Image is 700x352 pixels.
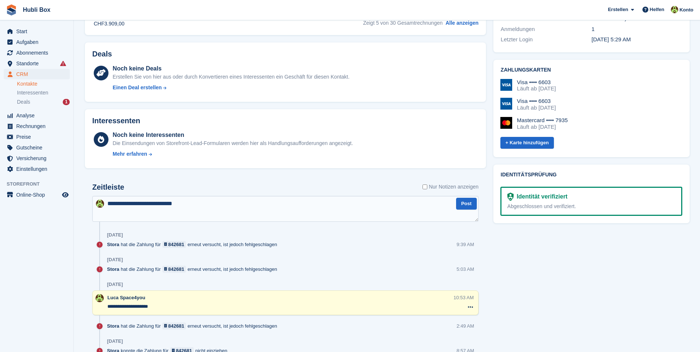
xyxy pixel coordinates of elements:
[113,139,353,147] div: Die Einsendungen von Storefront-Lead-Formularen werden hier als Handlungsaufforderungen angezeigt.
[501,67,682,73] h2: Zahlungskarten
[92,50,112,58] h2: Deals
[423,183,479,191] label: Nur Notizen anzeigen
[445,20,478,26] a: Alle anzeigen
[363,20,443,26] span: Zeigt 5 von 30 Gesamtrechnungen
[423,183,427,191] input: Nur Notizen anzeigen
[16,37,61,47] span: Aufgaben
[107,322,281,329] div: hat die Zahlung für erneut versucht, ist jedoch fehlgeschlagen
[4,142,70,153] a: menu
[107,266,119,273] span: Stora
[501,25,592,34] div: Anmeldungen
[17,99,30,106] span: Deals
[16,48,61,58] span: Abonnements
[517,124,568,130] div: Läuft ab [DATE]
[94,20,124,28] div: CHF3.909,00
[4,190,70,200] a: Speisekarte
[454,294,474,301] div: 10:53 AM
[63,99,70,105] div: 1
[113,150,353,158] a: Mehr erfahren
[168,322,184,329] div: 842681
[456,198,477,210] button: Post
[16,132,61,142] span: Preise
[107,266,281,273] div: hat die Zahlung für erneut versucht, ist jedoch fehlgeschlagen
[4,153,70,163] a: menu
[92,183,124,191] h2: Zeitleiste
[168,266,184,273] div: 842681
[501,35,592,44] div: Letzter Login
[61,190,70,199] a: Vorschau-Shop
[4,58,70,69] a: menu
[517,104,556,111] div: Läuft ab [DATE]
[4,121,70,131] a: menu
[16,190,61,200] span: Online-Shop
[6,4,17,15] img: stora-icon-8386f47178a22dfd0bd8f6a31ec36ba5ce8667c1dd55bd0f319d3a0aa187defe.svg
[517,85,556,92] div: Läuft ab [DATE]
[107,241,281,248] div: hat die Zahlung für erneut versucht, ist jedoch fehlgeschlagen
[16,153,61,163] span: Versicherung
[113,131,353,139] div: Noch keine Interessenten
[592,25,682,34] div: 1
[608,6,628,13] span: Erstellen
[107,282,123,287] div: [DATE]
[500,79,512,91] img: Visa Logo
[107,241,119,248] span: Stora
[113,64,349,73] div: Noch keine Deals
[96,294,104,302] img: Luca Space4you
[7,180,73,188] span: Storefront
[507,193,514,201] img: Identitätsüberprüfung bereit
[679,6,693,14] span: Konto
[162,241,186,248] a: 842681
[671,6,678,13] img: Luca Space4you
[107,338,123,344] div: [DATE]
[4,37,70,47] a: menu
[16,58,61,69] span: Standorte
[162,266,186,273] a: 842681
[456,266,474,273] div: 5:03 AM
[507,203,675,210] div: Abgeschlossen und verifiziert.
[517,117,568,124] div: Mastercard •••• 7935
[16,69,61,79] span: CRM
[16,142,61,153] span: Gutscheine
[107,295,145,300] span: Luca Space4you
[500,117,512,129] img: Mastercard Logo
[456,241,474,248] div: 9:39 AM
[592,36,631,42] time: 2023-06-17 03:29:36 UTC
[113,84,162,92] div: Einen Deal erstellen
[500,137,554,149] a: + Karte hinzufügen
[456,322,474,329] div: 2:49 AM
[107,257,123,263] div: [DATE]
[4,110,70,121] a: menu
[500,98,512,110] img: Visa Logo
[17,80,70,87] a: Kontakte
[4,164,70,174] a: menu
[650,6,665,13] span: Helfen
[17,89,48,96] span: Interessenten
[113,150,147,158] div: Mehr erfahren
[96,200,104,208] img: Luca Space4you
[501,172,682,178] h2: Identitätsprüfung
[517,79,556,86] div: Visa •••• 6603
[92,117,140,125] h2: Interessenten
[16,164,61,174] span: Einstellungen
[107,322,119,329] span: Stora
[17,98,70,106] a: Deals 1
[113,84,349,92] a: Einen Deal erstellen
[4,26,70,37] a: menu
[16,121,61,131] span: Rechnungen
[20,4,54,16] a: Hubli Box
[16,26,61,37] span: Start
[514,192,568,201] div: Identität verifiziert
[113,73,349,81] div: Erstellen Sie von hier aus oder durch Konvertieren eines Interessenten ein Geschäft für diesen Ko...
[107,232,123,238] div: [DATE]
[4,132,70,142] a: menu
[17,89,70,97] a: Interessenten
[60,61,66,66] i: Es sind Fehler bei der Synchronisierung von Smart-Einträgen aufgetreten
[4,48,70,58] a: menu
[16,110,61,121] span: Analyse
[162,322,186,329] a: 842681
[168,241,184,248] div: 842681
[4,69,70,79] a: menu
[517,98,556,104] div: Visa •••• 6603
